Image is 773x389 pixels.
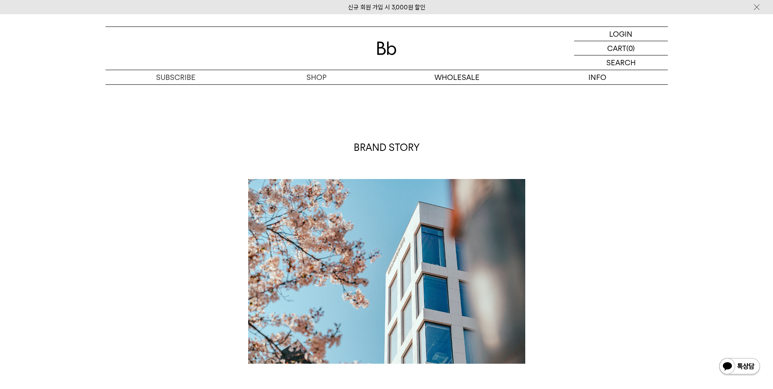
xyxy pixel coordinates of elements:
[574,27,668,41] a: LOGIN
[606,55,636,70] p: SEARCH
[348,4,425,11] a: 신규 회원 가입 시 3,000원 할인
[626,41,635,55] p: (0)
[527,70,668,84] p: INFO
[248,141,525,155] p: BRAND STORY
[574,41,668,55] a: CART (0)
[718,357,761,377] img: 카카오톡 채널 1:1 채팅 버튼
[387,70,527,84] p: WHOLESALE
[246,70,387,84] a: SHOP
[106,70,246,84] a: SUBSCRIBE
[377,42,396,55] img: 로고
[607,41,626,55] p: CART
[609,27,632,41] p: LOGIN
